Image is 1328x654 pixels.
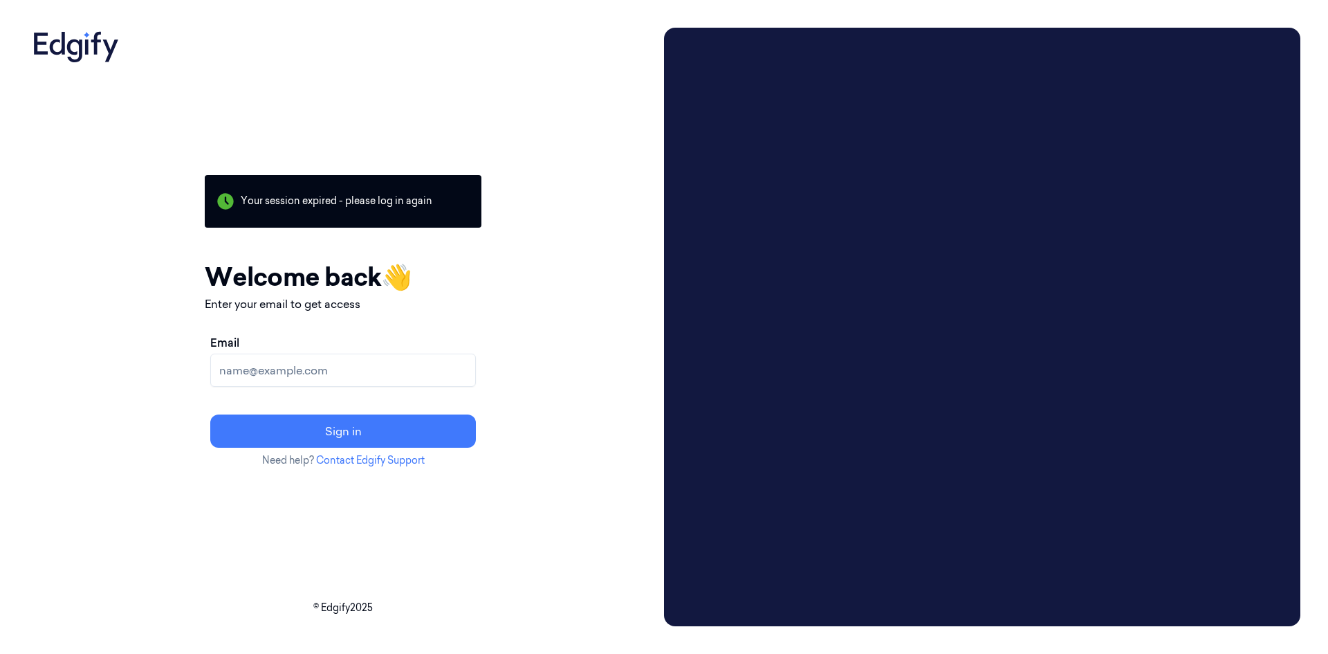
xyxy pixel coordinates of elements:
[210,354,476,387] input: name@example.com
[205,296,481,312] p: Enter your email to get access
[205,453,481,468] p: Need help?
[205,258,481,296] h1: Welcome back 👋
[316,454,425,466] a: Contact Edgify Support
[210,415,476,448] button: Sign in
[28,601,658,615] p: © Edgify 2025
[210,334,239,351] label: Email
[205,175,481,228] div: Your session expired - please log in again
